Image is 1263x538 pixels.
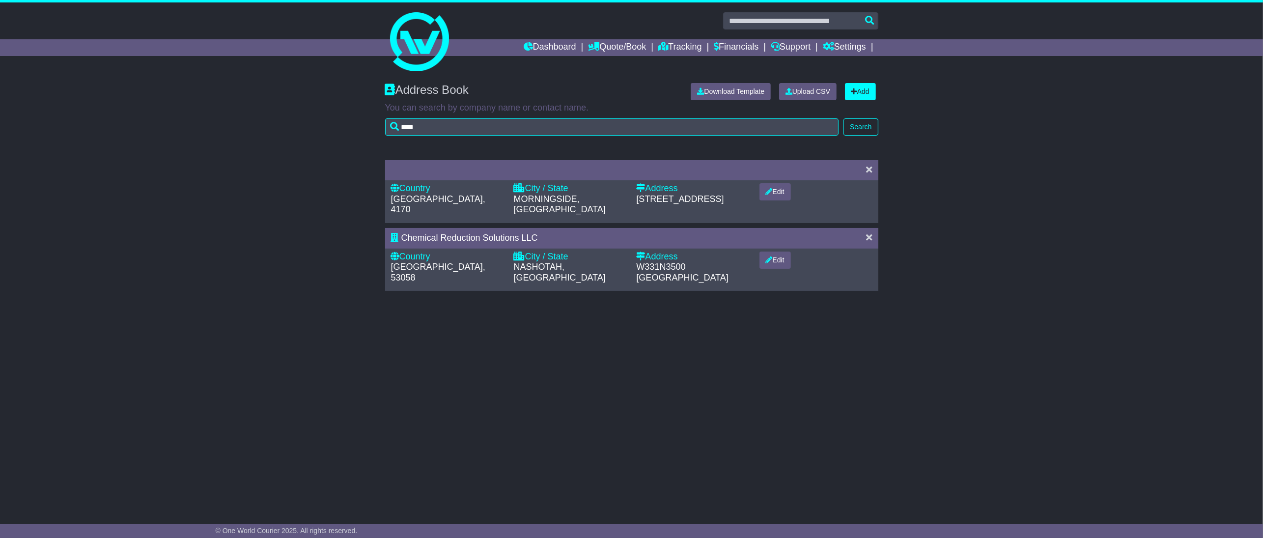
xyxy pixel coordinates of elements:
[845,83,876,100] a: Add
[759,252,791,269] button: Edit
[759,183,791,200] button: Edit
[658,39,702,56] a: Tracking
[637,252,750,262] div: Address
[391,183,504,194] div: Country
[637,262,729,283] span: W331N3500 [GEOGRAPHIC_DATA]
[385,103,878,113] p: You can search by company name or contact name.
[514,183,627,194] div: City / State
[843,118,878,136] button: Search
[216,527,358,535] span: © One World Courier 2025. All rights reserved.
[771,39,811,56] a: Support
[401,233,538,243] span: Chemical Reduction Solutions LLC
[391,194,485,215] span: [GEOGRAPHIC_DATA], 4170
[823,39,866,56] a: Settings
[637,194,724,204] span: [STREET_ADDRESS]
[391,252,504,262] div: Country
[714,39,758,56] a: Financials
[691,83,771,100] a: Download Template
[588,39,646,56] a: Quote/Book
[524,39,576,56] a: Dashboard
[391,262,485,283] span: [GEOGRAPHIC_DATA], 53058
[779,83,837,100] a: Upload CSV
[514,194,606,215] span: MORNINGSIDE, [GEOGRAPHIC_DATA]
[514,252,627,262] div: City / State
[637,183,750,194] div: Address
[514,262,606,283] span: NASHOTAH, [GEOGRAPHIC_DATA]
[380,83,684,100] div: Address Book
